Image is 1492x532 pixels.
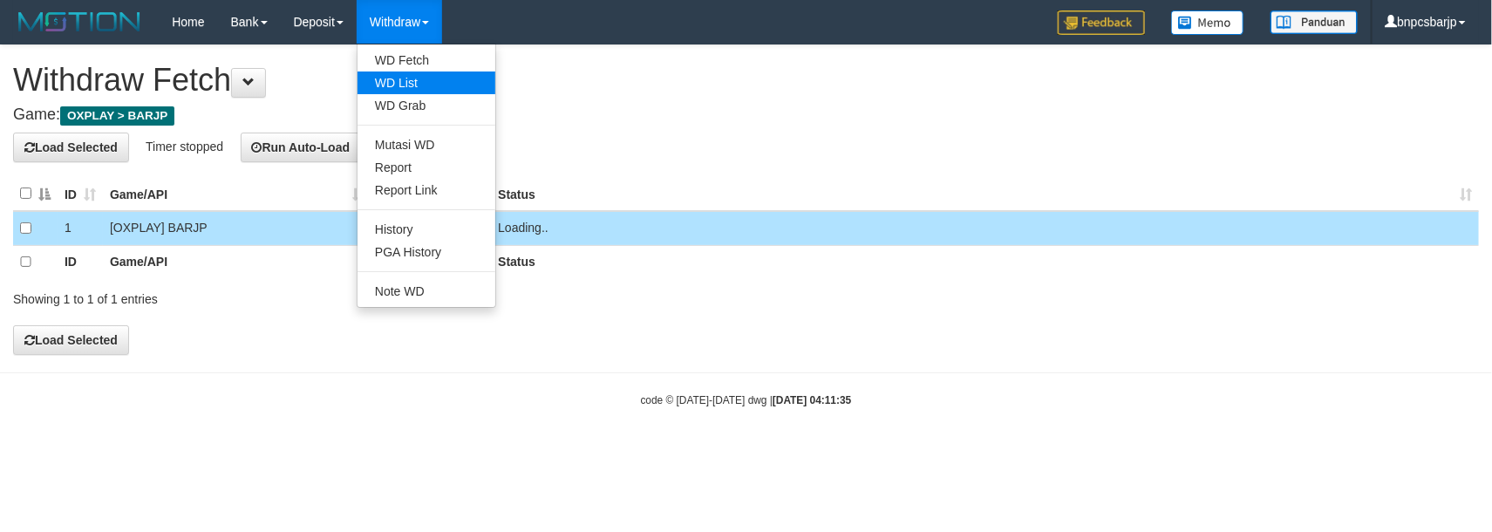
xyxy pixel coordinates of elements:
th: ID: activate to sort column ascending [58,177,103,211]
button: Run Auto-Load [241,133,362,162]
th: Game/API: activate to sort column ascending [103,177,372,211]
img: MOTION_logo.png [13,9,146,35]
h1: Withdraw Fetch [13,63,1479,98]
td: [OXPLAY] BARJP [103,211,372,245]
img: panduan.png [1271,10,1358,34]
td: 1 [58,211,103,245]
a: PGA History [358,241,495,263]
th: Game/API [103,245,372,278]
span: Timer stopped [146,139,223,153]
button: Load Selected [13,133,129,162]
span: OXPLAY > BARJP [60,106,174,126]
small: code © [DATE]-[DATE] dwg | [641,394,852,406]
a: Note WD [358,280,495,303]
img: Button%20Memo.svg [1171,10,1244,35]
a: History [358,218,495,241]
a: Report Link [358,179,495,201]
button: Load Selected [13,325,129,355]
th: Status: activate to sort column ascending [491,177,1479,211]
strong: [DATE] 04:11:35 [773,394,851,406]
img: Feedback.jpg [1058,10,1145,35]
h4: Game: [13,106,1479,124]
span: Loading.. [498,221,548,235]
a: Mutasi WD [358,133,495,156]
a: Report [358,156,495,179]
a: WD List [358,72,495,94]
a: WD Fetch [358,49,495,72]
th: ID [58,245,103,278]
a: WD Grab [358,94,495,117]
th: Status [491,245,1479,278]
div: Showing 1 to 1 of 1 entries [13,283,609,308]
